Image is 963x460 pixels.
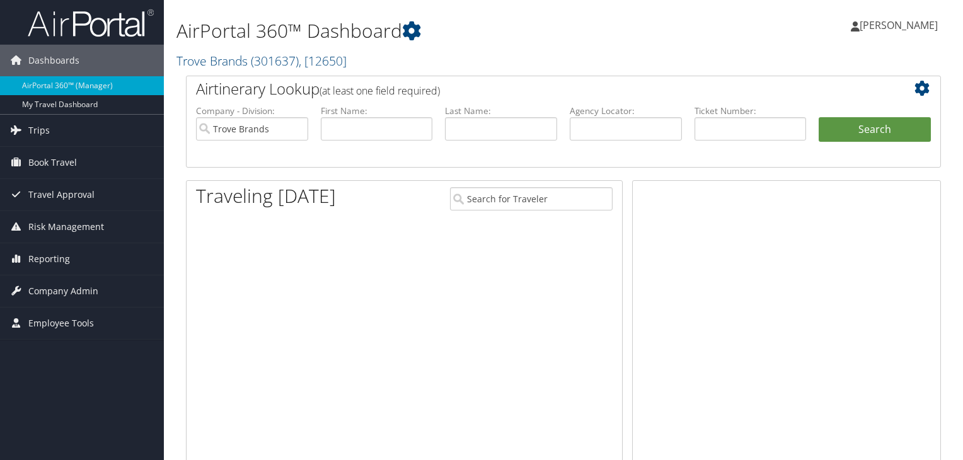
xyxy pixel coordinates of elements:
[176,52,347,69] a: Trove Brands
[28,8,154,38] img: airportal-logo.png
[28,179,95,210] span: Travel Approval
[445,105,557,117] label: Last Name:
[28,243,70,275] span: Reporting
[251,52,299,69] span: ( 301637 )
[196,78,868,100] h2: Airtinerary Lookup
[176,18,693,44] h1: AirPortal 360™ Dashboard
[299,52,347,69] span: , [ 12650 ]
[450,187,613,210] input: Search for Traveler
[28,115,50,146] span: Trips
[28,147,77,178] span: Book Travel
[570,105,682,117] label: Agency Locator:
[28,45,79,76] span: Dashboards
[196,183,336,209] h1: Traveling [DATE]
[695,105,807,117] label: Ticket Number:
[28,211,104,243] span: Risk Management
[196,105,308,117] label: Company - Division:
[28,308,94,339] span: Employee Tools
[819,117,931,142] button: Search
[320,84,440,98] span: (at least one field required)
[321,105,433,117] label: First Name:
[28,275,98,307] span: Company Admin
[851,6,950,44] a: [PERSON_NAME]
[860,18,938,32] span: [PERSON_NAME]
